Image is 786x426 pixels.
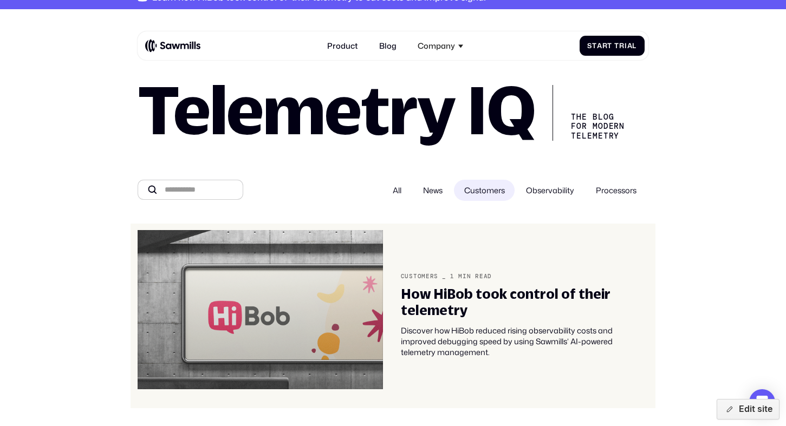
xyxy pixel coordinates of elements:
span: News [423,185,443,196]
a: Product [321,35,363,56]
span: Customers [464,185,505,196]
span: t [607,42,612,50]
span: T [614,42,619,50]
span: l [632,42,636,50]
h1: Telemetry IQ [138,78,535,141]
span: r [602,42,608,50]
span: i [625,42,627,50]
div: _ [442,273,446,280]
div: min read [458,273,492,280]
button: Edit site [717,399,779,420]
a: Blog [373,35,402,56]
div: How HiBob took control of their telemetry [401,286,648,318]
span: Observability [526,185,574,196]
div: 1 [450,273,454,280]
div: The Blog for Modern telemetry [553,85,631,141]
form: All [138,180,648,200]
a: Customers_1min readHow HiBob took control of their telemetryDiscover how HiBob reduced rising obs... [131,224,655,408]
span: Processors [596,185,636,196]
div: Open Intercom Messenger [749,389,775,415]
div: Customers [401,273,438,280]
div: Discover how HiBob reduced rising observability costs and improved debugging speed by using Sawmi... [401,325,648,358]
span: a [597,42,602,50]
span: r [619,42,625,50]
span: S [587,42,592,50]
div: Company [412,35,469,56]
div: Company [418,41,455,50]
a: StartTrial [580,36,645,56]
span: All [393,185,401,196]
span: a [627,42,633,50]
span: t [592,42,597,50]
